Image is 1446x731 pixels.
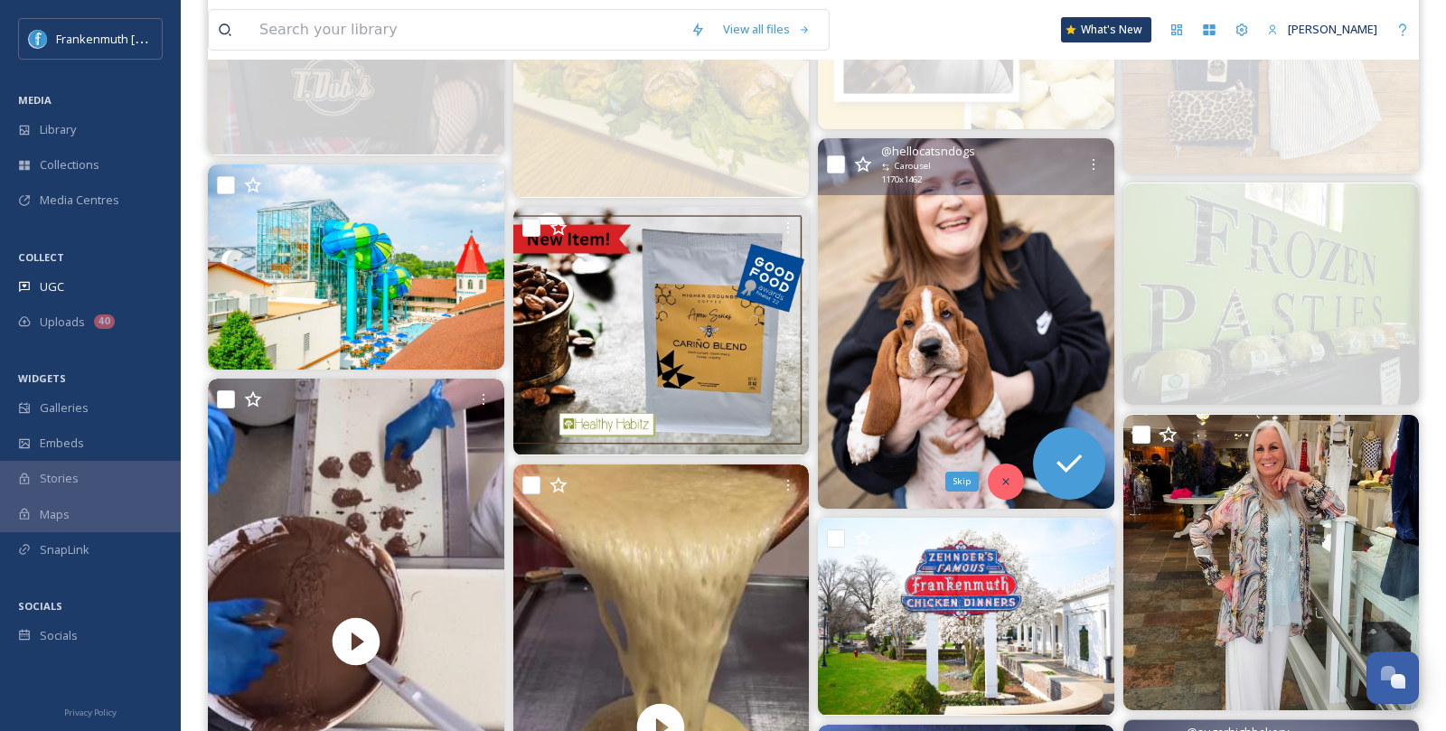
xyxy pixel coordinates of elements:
a: Privacy Policy [64,700,117,722]
a: [PERSON_NAME] [1258,12,1386,47]
span: Library [40,121,76,138]
span: Frankenmuth [US_STATE] [56,30,192,47]
a: View all files [714,12,820,47]
span: Galleries [40,399,89,417]
span: Embeds [40,435,84,452]
button: Open Chat [1366,651,1419,704]
span: SOCIALS [18,599,62,613]
span: COLLECT [18,250,64,264]
img: Kelly in a colorful Kamana Jacket $72. Paired with a light green lace tank $54. and Clara Sun Woo... [1123,415,1420,711]
div: Skip [945,472,979,492]
span: 1170 x 1462 [881,173,922,186]
div: 40 [94,314,115,329]
img: We've received some paw-some entries in our National Pet Day Contest! ❤ Check our event page to s... [818,138,1114,508]
img: Zehnder's Splash Village Hotel and Waterpark will be hosting swim lessons from April 27th to June... [208,164,504,370]
span: [PERSON_NAME] [1288,21,1377,37]
span: @ hellocatsndogs [881,143,975,160]
span: UGC [40,278,64,295]
span: Uploads [40,314,85,331]
span: Stories [40,470,79,487]
span: MEDIA [18,93,52,107]
span: Privacy Policy [64,707,117,718]
span: SnapLink [40,541,89,558]
img: All of us at Zehnder's of Frankenmuth are proud to be celebrating our 96th Mother's Day with you,... [818,518,1114,715]
img: Social%20Media%20PFP%202025.jpg [29,30,47,48]
span: Socials [40,627,78,644]
span: Media Centres [40,192,119,209]
span: WIDGETS [18,371,66,385]
span: Collections [40,156,99,173]
img: "Cariño is a seasonally-updated espresso blend, with honey-processed coffees as a primary compone... [513,207,810,455]
span: Carousel [895,160,931,173]
span: Maps [40,506,70,523]
input: Search your library [250,10,681,50]
img: 🌧️ Rainy days call for comfort food… and nothing hits the spot like our frozen pasties! 🥧❄️ Stock... [1123,183,1420,406]
a: What's New [1061,17,1151,42]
